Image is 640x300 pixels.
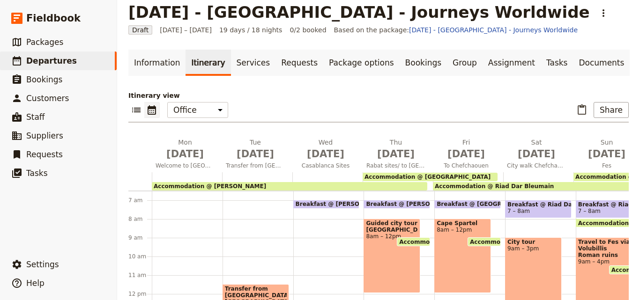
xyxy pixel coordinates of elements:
[128,253,152,260] div: 10 am
[128,3,590,22] h1: [DATE] - [GEOGRAPHIC_DATA] - Journeys Worldwide
[507,239,559,245] span: City tour
[505,200,572,218] div: Breakfast @ Riad Dar Bleumain7 – 8am
[26,56,77,66] span: Departures
[366,138,425,161] h2: Thu
[26,278,45,288] span: Help
[399,239,516,245] span: Accommodation @ [PERSON_NAME]
[128,234,152,241] div: 9 am
[363,138,433,172] button: Thu [DATE]Rabat sites/ to [GEOGRAPHIC_DATA]
[226,147,285,161] span: [DATE]
[435,183,554,190] span: Accommodation @ Riad Dar Bleumain
[507,138,566,161] h2: Sat
[275,50,323,76] a: Requests
[397,237,430,246] div: Accommodation @ [PERSON_NAME]
[292,162,359,169] span: Casablanca Sites
[503,138,573,172] button: Sat [DATE]City walk Chefchaouen
[595,5,611,21] button: Actions
[128,215,152,223] div: 8 am
[219,25,283,35] span: 19 days / 18 nights
[364,219,420,293] div: Guided city tour [GEOGRAPHIC_DATA]8am – 12pm
[292,138,363,172] button: Wed [DATE]Casablanca Sites
[578,239,630,258] span: Travel to Fes via Volubillis Roman ruins
[290,25,326,35] span: 0/2 booked
[231,50,276,76] a: Services
[594,102,629,118] button: Share
[577,138,636,161] h2: Sun
[503,162,570,169] span: City walk Chefchaouen
[573,50,630,76] a: Documents
[573,162,640,169] span: Fes
[433,138,503,172] button: Fri [DATE]To Chefchaouen
[296,147,355,161] span: [DATE]
[186,50,231,76] a: Itinerary
[366,233,418,240] span: 8am – 12pm
[152,138,222,172] button: Mon [DATE]Welcome to [GEOGRAPHIC_DATA]
[152,182,427,190] div: Accommodation @ [PERSON_NAME]
[296,201,392,207] span: Breakfast @ [PERSON_NAME]
[437,147,496,161] span: [DATE]
[366,147,425,161] span: [DATE]
[366,201,462,207] span: Breakfast @ [PERSON_NAME]
[293,200,360,209] div: Breakfast @ [PERSON_NAME]
[483,50,541,76] a: Assignment
[409,26,578,34] a: [DATE] - [GEOGRAPHIC_DATA] - Journeys Worldwide
[507,208,530,214] span: 7 – 8am
[26,260,59,269] span: Settings
[437,138,496,161] h2: Fri
[334,25,578,35] span: Based on the package:
[434,200,501,209] div: Breakfast @ [GEOGRAPHIC_DATA]
[128,197,152,204] div: 7 am
[156,147,215,161] span: [DATE]
[26,75,62,84] span: Bookings
[363,173,498,181] div: Accommodation @ [GEOGRAPHIC_DATA]
[578,201,640,208] span: Breakfast @ Riad Dar Bleumain
[152,162,218,169] span: Welcome to [GEOGRAPHIC_DATA]
[128,91,629,100] p: Itinerary view
[507,201,569,208] span: Breakfast @ Riad Dar Bleumain
[156,138,215,161] h2: Mon
[365,174,491,180] span: Accommodation @ [GEOGRAPHIC_DATA]
[296,138,355,161] h2: Wed
[437,220,489,227] span: Cape Spartel
[323,50,399,76] a: Package options
[144,102,160,118] button: Calendar view
[128,50,186,76] a: Information
[470,239,600,245] span: Accommodation @ [GEOGRAPHIC_DATA]
[222,138,292,172] button: Tue [DATE]Transfer from [GEOGRAPHIC_DATA], [GEOGRAPHIC_DATA]
[160,25,212,35] span: [DATE] – [DATE]
[578,258,630,265] span: 9am – 4pm
[447,50,483,76] a: Group
[434,219,491,293] div: Cape Spartel8am – 12pm
[222,162,289,169] span: Transfer from [GEOGRAPHIC_DATA], [GEOGRAPHIC_DATA]
[507,245,559,252] span: 9am – 3pm
[366,220,418,233] span: Guided city tour [GEOGRAPHIC_DATA]
[507,147,566,161] span: [DATE]
[574,102,590,118] button: Paste itinerary item
[577,147,636,161] span: [DATE]
[433,162,499,169] span: To Chefchaouen
[400,50,447,76] a: Bookings
[437,201,547,207] span: Breakfast @ [GEOGRAPHIC_DATA]
[26,168,48,178] span: Tasks
[578,208,601,214] span: 7 – 8am
[26,94,69,103] span: Customers
[26,131,63,140] span: Suppliers
[433,182,638,190] div: Accommodation @ Riad Dar Bleumain
[541,50,573,76] a: Tasks
[26,37,63,47] span: Packages
[128,102,144,118] button: List view
[26,150,63,159] span: Requests
[26,112,45,122] span: Staff
[363,162,429,169] span: Rabat sites/ to [GEOGRAPHIC_DATA]
[128,271,152,279] div: 11 am
[226,138,285,161] h2: Tue
[468,237,501,246] div: Accommodation @ [GEOGRAPHIC_DATA]
[437,227,489,233] span: 8am – 12pm
[154,183,266,190] span: Accommodation @ [PERSON_NAME]
[128,25,152,35] span: Draft
[128,290,152,298] div: 12 pm
[26,11,81,25] span: Fieldbook
[364,200,430,209] div: Breakfast @ [PERSON_NAME]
